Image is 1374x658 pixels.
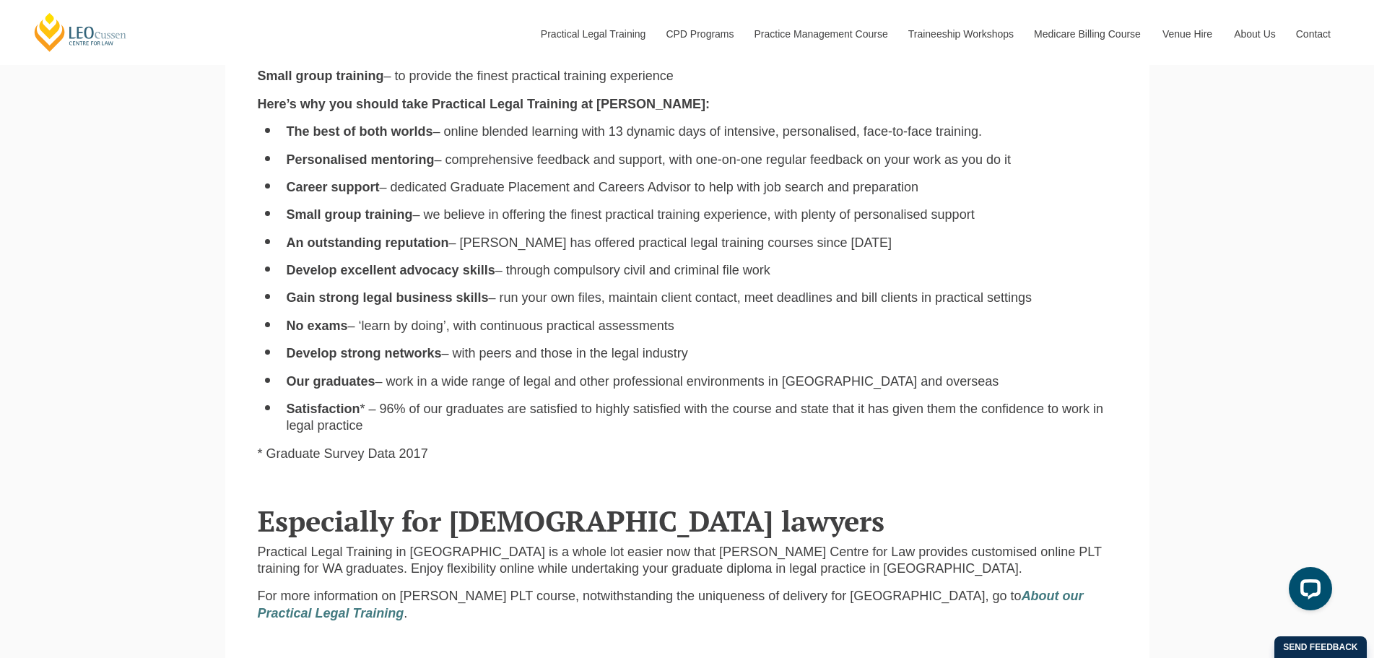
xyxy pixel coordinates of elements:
[1285,3,1342,65] a: Contact
[258,446,1117,462] p: * Graduate Survey Data 2017
[287,152,1117,168] li: – comprehensive feedback and support, with one-on-one regular feedback on your work as you do it
[287,124,1117,140] li: – online blended learning with 13 dynamic days of intensive, personalised, face-to-face training.
[287,180,380,194] strong: Career support
[32,12,129,53] a: [PERSON_NAME] Centre for Law
[287,263,495,277] strong: Develop excellent advocacy skills
[287,262,1117,279] li: – through compulsory civil and criminal file work
[897,3,1023,65] a: Traineeship Workshops
[530,3,656,65] a: Practical Legal Training
[1152,3,1223,65] a: Venue Hire
[287,207,1117,223] li: – we believe in offering the finest practical training experience, with plenty of personalised su...
[287,402,360,416] strong: Satisfaction
[258,588,1117,622] p: For more information on [PERSON_NAME] PLT course, notwithstanding the uniqueness of delivery for ...
[287,290,1117,306] li: – run your own files, maintain client contact, meet deadlines and bill clients in practical settings
[258,589,1084,620] a: About our Practical Legal Training
[287,346,442,360] strong: Develop strong networks
[258,68,1117,85] p: – to provide the finest practical training experience
[1277,561,1338,622] iframe: LiveChat chat widget
[744,3,897,65] a: Practice Management Course
[287,319,348,333] strong: No exams
[287,124,433,139] strong: The best of both worlds
[258,544,1117,578] p: Practical Legal Training in [GEOGRAPHIC_DATA] is a whole lot easier now that [PERSON_NAME] Centre...
[1023,3,1152,65] a: Medicare Billing Course
[287,318,1117,334] li: – ‘learn by doing’, with continuous practical assessments
[287,152,435,167] strong: Personalised mentoring
[287,290,489,305] strong: Gain strong legal business skills
[287,235,1117,251] li: – [PERSON_NAME] has offered practical legal training courses since [DATE]
[1223,3,1285,65] a: About Us
[287,207,413,222] strong: Small group training
[287,373,1117,390] li: – work in a wide range of legal and other professional environments in [GEOGRAPHIC_DATA] and over...
[258,505,1117,537] h2: Especially for [DEMOGRAPHIC_DATA] lawyers
[287,374,375,389] strong: Our graduates
[287,401,1117,435] li: * – 96% of our graduates are satisfied to highly satisfied with the course and state that it has ...
[258,69,384,83] strong: Small group training
[258,97,710,111] strong: Here’s why you should take Practical Legal Training at [PERSON_NAME]:
[655,3,743,65] a: CPD Programs
[287,179,1117,196] li: – dedicated Graduate Placement and Careers Advisor to help with job search and preparation
[287,345,1117,362] li: – with peers and those in the legal industry
[287,235,449,250] strong: An outstanding reputation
